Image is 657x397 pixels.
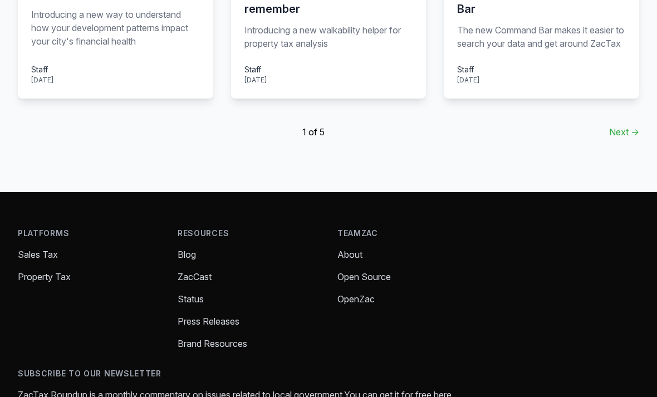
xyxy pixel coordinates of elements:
[302,125,325,139] span: 1 of 5
[244,63,267,75] div: Staff
[18,228,160,239] h4: Platforms
[178,293,204,305] a: Status
[337,249,362,260] a: About
[244,23,413,50] p: Introducing a new walkability helper for property tax analysis
[337,228,479,239] h4: TeamZac
[178,316,239,327] a: Press Releases
[337,271,391,282] a: Open Source
[337,293,375,305] a: OpenZac
[457,23,626,50] p: The new Command Bar makes it easier to search your data and get around ZacTax
[178,271,212,282] a: ZacCast
[178,228,320,239] h4: Resources
[244,76,267,84] time: [DATE]
[609,125,639,139] a: Next →
[457,63,479,75] div: Staff
[31,63,53,75] div: Staff
[18,271,71,282] a: Property Tax
[18,249,58,260] a: Sales Tax
[31,8,200,50] p: Introducing a new way to understand how your development patterns impact your city's financial he...
[18,368,639,379] h4: Subscribe to our newsletter
[178,338,247,349] a: Brand Resources
[31,76,53,84] time: [DATE]
[457,76,479,84] time: [DATE]
[178,249,196,260] a: Blog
